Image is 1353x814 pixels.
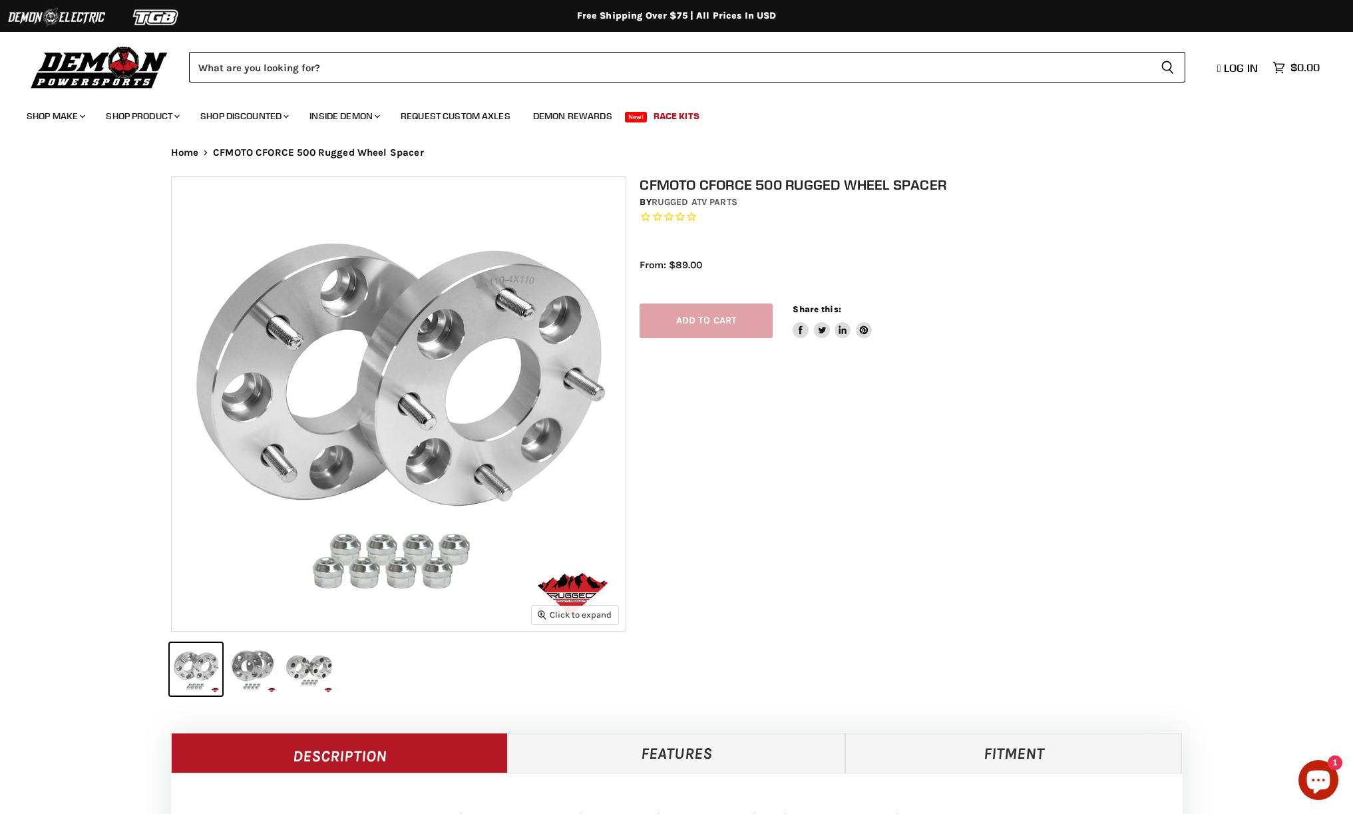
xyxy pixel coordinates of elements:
[640,210,1196,224] span: Rated 0.0 out of 5 stars 0 reviews
[532,606,618,624] button: Click to expand
[7,5,106,30] img: Demon Electric Logo 2
[538,610,612,620] span: Click to expand
[27,43,172,91] img: Demon Powersports
[170,643,222,696] button: CFMOTO CFORCE 500 Rugged Wheel Spacer thumbnail
[845,733,1183,773] a: Fitment
[189,52,1150,83] input: Search
[144,147,1209,158] nav: Breadcrumbs
[171,147,199,158] a: Home
[299,102,388,130] a: Inside Demon
[1211,62,1266,74] a: Log in
[1266,58,1326,77] a: $0.00
[523,102,622,130] a: Demon Rewards
[640,195,1196,210] div: by
[1290,61,1320,74] span: $0.00
[793,304,841,314] span: Share this:
[793,304,872,339] aside: Share this:
[106,5,206,30] img: TGB Logo 2
[1224,61,1258,75] span: Log in
[144,10,1209,22] div: Free Shipping Over $75 | All Prices In USD
[1150,52,1185,83] button: Search
[226,643,279,696] button: CFMOTO CFORCE 500 Rugged Wheel Spacer thumbnail
[391,102,520,130] a: Request Custom Axles
[640,259,702,271] span: From: $89.00
[17,97,1316,130] ul: Main menu
[17,102,93,130] a: Shop Make
[625,112,648,122] span: New!
[644,102,709,130] a: Race Kits
[640,176,1196,193] h1: CFMOTO CFORCE 500 Rugged Wheel Spacer
[652,196,737,208] a: Rugged ATV Parts
[189,52,1185,83] form: Product
[283,643,335,696] button: CFMOTO CFORCE 500 Rugged Wheel Spacer thumbnail
[190,102,297,130] a: Shop Discounted
[213,147,424,158] span: CFMOTO CFORCE 500 Rugged Wheel Spacer
[508,733,845,773] a: Features
[172,177,626,631] img: CFMOTO CFORCE 500 Rugged Wheel Spacer
[1294,760,1342,803] inbox-online-store-chat: Shopify online store chat
[171,733,508,773] a: Description
[96,102,188,130] a: Shop Product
